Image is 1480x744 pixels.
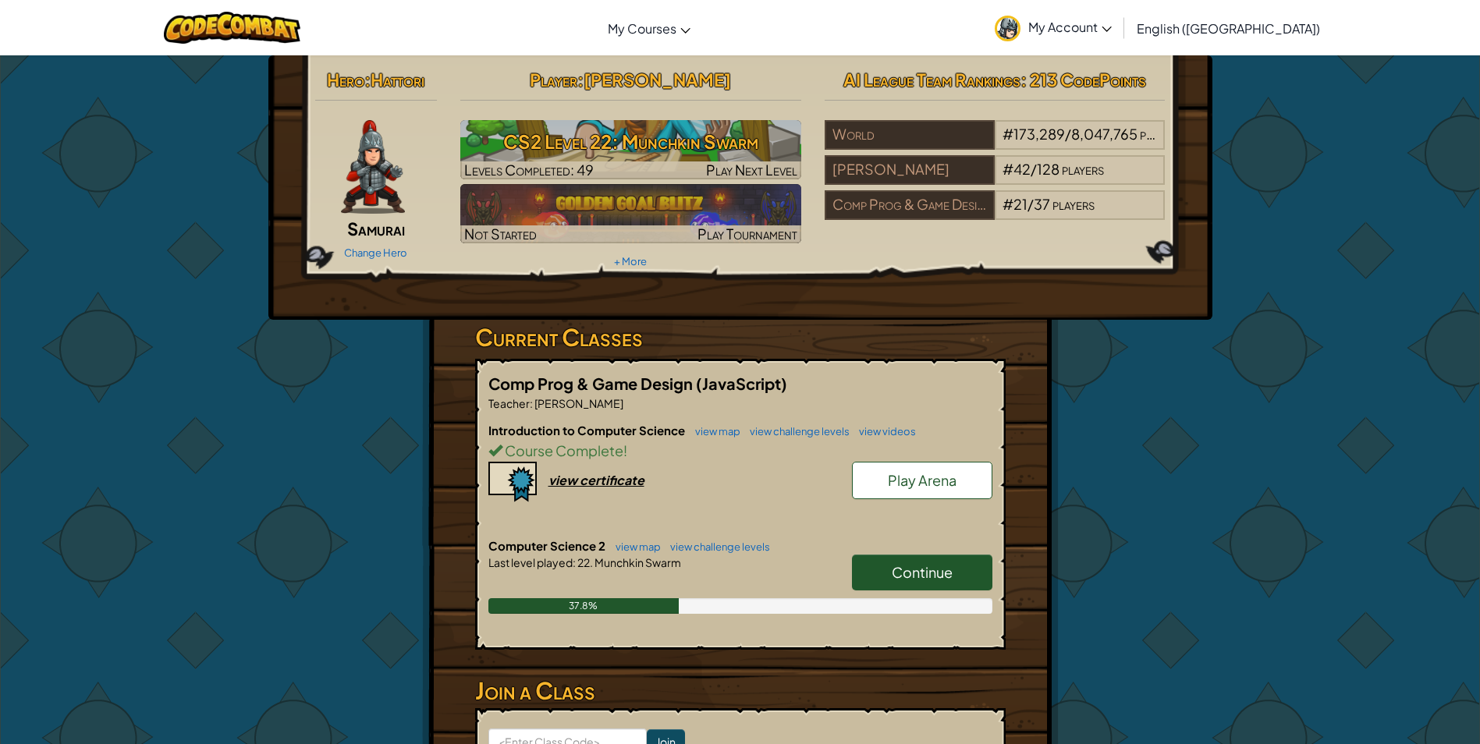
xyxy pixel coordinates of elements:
[460,184,801,243] img: Golden Goal
[843,69,1020,90] span: AI League Team Rankings
[533,396,623,410] span: [PERSON_NAME]
[475,673,1006,708] h3: Join a Class
[530,69,577,90] span: Player
[1027,195,1034,213] span: /
[364,69,371,90] span: :
[706,161,797,179] span: Play Next Level
[488,396,530,410] span: Teacher
[344,246,407,259] a: Change Hero
[662,540,770,553] a: view challenge levels
[1003,160,1013,178] span: #
[888,471,956,489] span: Play Arena
[1062,160,1104,178] span: players
[502,441,623,459] span: Course Complete
[696,374,787,393] span: (JavaScript)
[1013,125,1065,143] span: 173,289
[1003,195,1013,213] span: #
[825,170,1166,188] a: [PERSON_NAME]#42/128players
[742,425,850,438] a: view challenge levels
[1129,7,1328,49] a: English ([GEOGRAPHIC_DATA])
[577,69,584,90] span: :
[825,190,995,220] div: Comp Prog & Game Design
[327,69,364,90] span: Hero
[1137,20,1320,37] span: English ([GEOGRAPHIC_DATA])
[1031,160,1037,178] span: /
[460,184,801,243] a: Not StartedPlay Tournament
[1034,195,1050,213] span: 37
[608,540,661,553] a: view map
[584,69,731,90] span: [PERSON_NAME]
[530,396,533,410] span: :
[1020,69,1146,90] span: : 213 CodePoints
[892,563,953,581] span: Continue
[475,320,1006,355] h3: Current Classes
[371,69,424,90] span: Hattori
[573,555,576,569] span: :
[987,3,1120,52] a: My Account
[825,155,995,185] div: [PERSON_NAME]
[488,598,679,614] div: 37.8%
[1065,125,1071,143] span: /
[488,374,696,393] span: Comp Prog & Game Design
[548,472,644,488] div: view certificate
[460,124,801,159] h3: CS2 Level 22: Munchkin Swarm
[1071,125,1138,143] span: 8,047,765
[341,120,405,214] img: samurai.pose.png
[1013,160,1031,178] span: 42
[697,225,797,243] span: Play Tournament
[464,161,594,179] span: Levels Completed: 49
[593,555,681,569] span: Munchkin Swarm
[825,135,1166,153] a: World#173,289/8,047,765players
[488,462,537,502] img: certificate-icon.png
[1140,125,1182,143] span: players
[488,538,608,553] span: Computer Science 2
[825,120,995,150] div: World
[488,423,687,438] span: Introduction to Computer Science
[1028,19,1112,35] span: My Account
[614,255,647,267] a: + More
[600,7,698,49] a: My Courses
[687,425,740,438] a: view map
[347,218,405,239] span: Samurai
[488,555,573,569] span: Last level played
[164,12,300,44] img: CodeCombat logo
[464,225,537,243] span: Not Started
[460,120,801,179] a: Play Next Level
[1013,195,1027,213] span: 21
[851,425,916,438] a: view videos
[825,205,1166,223] a: Comp Prog & Game Design#21/37players
[1003,125,1013,143] span: #
[460,120,801,179] img: CS2 Level 22: Munchkin Swarm
[1052,195,1095,213] span: players
[488,472,644,488] a: view certificate
[1037,160,1059,178] span: 128
[608,20,676,37] span: My Courses
[995,16,1020,41] img: avatar
[623,441,627,459] span: !
[576,555,593,569] span: 22.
